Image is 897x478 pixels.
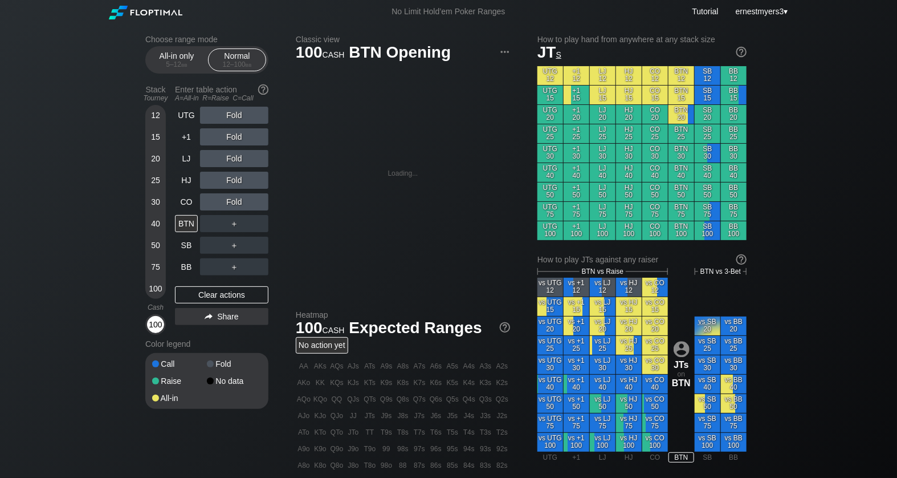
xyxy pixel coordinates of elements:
div: 93s [478,441,494,457]
div: SB [695,452,720,463]
div: HJ [616,452,642,463]
div: vs LJ 15 [590,297,615,316]
div: All-in [152,394,207,402]
div: vs UTG 25 [537,336,563,355]
div: HJ 40 [616,163,642,182]
div: A4s [461,358,477,374]
div: Fold [200,107,268,124]
div: CO 40 [642,163,668,182]
div: vs LJ 50 [590,394,615,413]
div: A8s [395,358,411,374]
div: vs HJ 40 [616,375,642,394]
div: Q8o [329,457,345,473]
div: T4s [461,424,477,440]
div: vs HJ 20 [616,317,642,335]
div: SB 12 [695,66,720,85]
div: KQs [329,375,345,391]
div: T8s [395,424,411,440]
div: Loading... [388,169,418,177]
div: vs UTG 12 [537,278,563,297]
div: Share [175,308,268,325]
div: +1 75 [564,202,589,221]
div: vs BB 100 [721,433,747,452]
div: BTN 100 [668,221,694,240]
div: UTG [175,107,198,124]
div: AKs [312,358,328,374]
div: LJ 30 [590,144,615,163]
div: No action yet [296,337,348,354]
img: help.32db89a4.svg [499,321,511,334]
div: K5s [445,375,460,391]
div: vs CO 15 [642,297,668,316]
h2: Classic view [296,35,510,44]
div: BTN 12 [668,66,694,85]
div: vs LJ 12 [590,278,615,297]
div: K2s [494,375,510,391]
div: Q9s [378,391,394,407]
div: JTs [668,360,694,370]
div: HJ 100 [616,221,642,240]
div: Don't fold. No recommendation for action. [695,317,720,335]
div: Stack [141,80,170,107]
div: Q7s [411,391,427,407]
div: Fold [200,150,268,167]
div: KQo [312,391,328,407]
div: BB 25 [721,124,747,143]
span: cash [323,47,345,60]
div: K3s [478,375,494,391]
div: BTN [668,452,694,463]
div: K9s [378,375,394,391]
div: BB 20 [721,105,747,124]
div: AJs [345,358,361,374]
span: 100 [294,44,346,63]
div: K9o [312,441,328,457]
div: 75 [147,258,164,276]
div: +1 [175,128,198,145]
div: BTN 25 [668,124,694,143]
div: No data [207,377,262,385]
div: BTN 15 [668,86,694,104]
div: BB 40 [721,163,747,182]
div: How to play JTs against any raiser [537,255,747,264]
div: K4s [461,375,477,391]
img: help.32db89a4.svg [257,83,270,96]
div: SB 15 [695,86,720,104]
div: Fold [200,172,268,189]
div: LJ [175,150,198,167]
div: vs LJ 100 [590,433,615,452]
div: Q6s [428,391,444,407]
div: QTs [362,391,378,407]
div: BB 12 [721,66,747,85]
div: K7s [411,375,427,391]
div: LJ [590,452,615,463]
div: HJ 75 [616,202,642,221]
div: vs +1 30 [564,355,589,374]
div: BB [721,452,747,463]
div: BTN 75 [668,202,694,221]
div: SB 40 [695,163,720,182]
img: ellipsis.fd386fe8.svg [499,46,511,58]
div: 20 [147,150,164,167]
div: SB 20 [695,105,720,124]
div: A=All-in R=Raise C=Call [175,94,268,102]
div: BTN 20 [668,105,694,124]
div: LJ 25 [590,124,615,143]
div: Q9o [329,441,345,457]
div: ATs [362,358,378,374]
h2: Heatmap [296,310,510,319]
div: HJ [175,172,198,189]
div: vs UTG 50 [537,394,563,413]
span: JT [537,43,561,61]
div: BTN 30 [668,144,694,163]
div: All-in only [150,49,203,71]
div: QJo [329,408,345,424]
div: Tourney [141,94,170,102]
div: vs HJ 25 [616,336,642,355]
div: vs SB 40 [695,375,720,394]
div: J9o [345,441,361,457]
div: vs HJ 15 [616,297,642,316]
div: vs BB 75 [721,414,747,432]
div: SB 100 [695,221,720,240]
div: vs HJ 50 [616,394,642,413]
div: UTG 15 [537,86,563,104]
